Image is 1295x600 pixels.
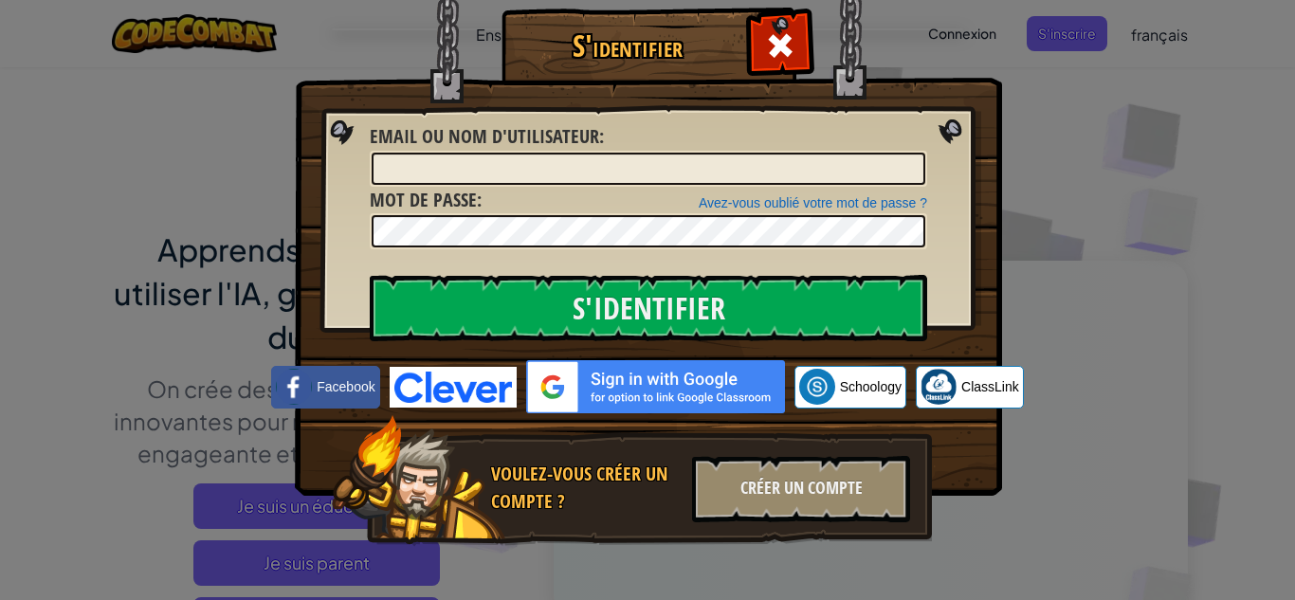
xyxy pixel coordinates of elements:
[692,456,910,522] div: Créer un compte
[506,29,748,63] h1: S'identifier
[921,369,957,405] img: classlink-logo-small.png
[276,369,312,405] img: facebook_small.png
[390,367,517,408] img: clever-logo-blue.png
[370,123,599,149] span: Email ou nom d'utilisateur
[370,123,604,151] label: :
[370,187,482,214] label: :
[961,377,1019,396] span: ClassLink
[699,195,927,210] a: Avez-vous oublié votre mot de passe ?
[370,275,927,341] input: S'identifier
[370,187,477,212] span: Mot de passe
[317,377,374,396] span: Facebook
[799,369,835,405] img: schoology.png
[526,360,785,413] img: gplus_sso_button2.svg
[840,377,902,396] span: Schoology
[491,461,681,515] div: Voulez-vous créer un compte ?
